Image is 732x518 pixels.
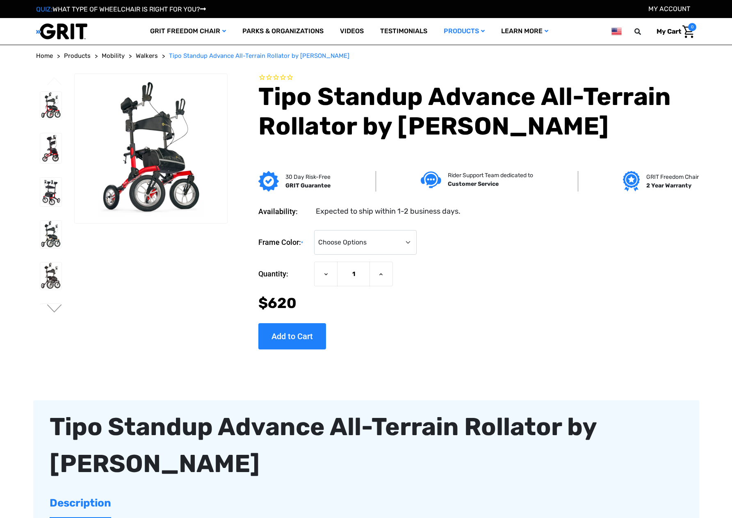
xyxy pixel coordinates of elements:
span: Walkers [136,52,158,59]
a: Learn More [493,18,556,45]
input: Add to Cart [258,323,326,349]
span: Mobility [102,52,125,59]
a: Walkers [136,51,158,61]
input: Search [638,23,650,40]
a: Home [36,51,53,61]
a: Tipo Standup Advance All-Terrain Rollator by [PERSON_NAME] [169,51,349,61]
a: GRIT Freedom Chair [142,18,234,45]
img: Tipo Standup Advance All-Terrain Rollator by Comodita [40,262,62,290]
dd: Expected to ship within 1-2 business days. [316,206,461,217]
img: Tipo Standup Advance All-Terrain Rollator by Comodita [40,133,62,163]
img: GRIT All-Terrain Wheelchair and Mobility Equipment [36,23,87,40]
img: us.png [611,26,621,37]
img: GRIT Guarantee [258,171,279,192]
img: Grit freedom [623,171,640,192]
p: 30 Day Risk-Free [285,173,331,181]
strong: 2 Year Warranty [646,182,691,189]
span: Tipo Standup Advance All-Terrain Rollator by [PERSON_NAME] [169,52,349,59]
button: Go to slide 2 of 3 [46,304,63,314]
img: Tipo Standup Advance All-Terrain Rollator by Comodita [40,92,62,119]
dt: Availability: [258,206,310,217]
span: My Cart [657,27,681,35]
a: QUIZ:WHAT TYPE OF WHEELCHAIR IS RIGHT FOR YOU? [36,5,206,13]
a: Mobility [102,51,125,61]
img: Cart [682,25,694,38]
a: Videos [332,18,372,45]
a: Cart with 0 items [650,23,696,40]
img: Tipo Standup Advance All-Terrain Rollator by Comodita [40,221,62,248]
span: Home [36,52,53,59]
span: 0 [688,23,696,31]
label: Frame Color: [258,230,310,255]
img: Tipo Standup Advance All-Terrain Rollator by Comodita [75,80,227,216]
button: Go to slide 3 of 3 [46,77,63,87]
span: $620 [258,294,296,312]
nav: Breadcrumb [36,51,696,61]
a: Products [436,18,493,45]
img: Customer service [421,171,441,188]
span: QUIZ: [36,5,52,13]
h1: Tipo Standup Advance All-Terrain Rollator by [PERSON_NAME] [258,82,696,141]
span: Products [64,52,91,59]
a: Parks & Organizations [234,18,332,45]
img: Tipo Standup Advance All-Terrain Rollator by Comodita [40,178,62,206]
strong: GRIT Guarantee [285,182,331,189]
a: Testimonials [372,18,436,45]
a: Account [648,5,690,13]
label: Quantity: [258,262,310,286]
div: Tipo Standup Advance All-Terrain Rollator by [PERSON_NAME] [50,408,683,482]
p: GRIT Freedom Chair [646,173,699,181]
a: Products [64,51,91,61]
a: Description [50,489,111,517]
p: Rider Support Team dedicated to [448,171,533,180]
span: Rated 0.0 out of 5 stars 0 reviews [258,73,696,82]
strong: Customer Service [448,180,499,187]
